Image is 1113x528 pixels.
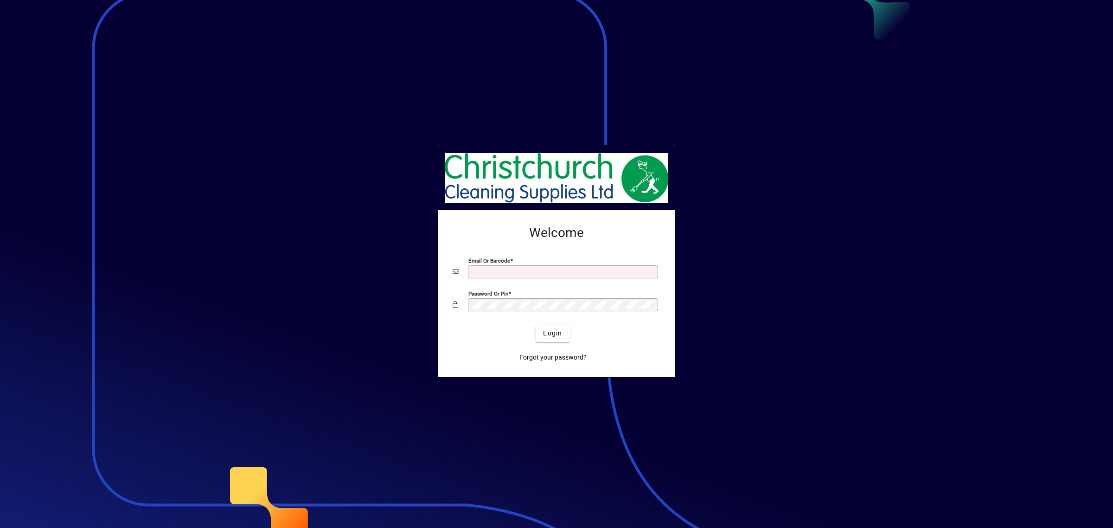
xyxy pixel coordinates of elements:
mat-label: Email or Barcode [468,257,510,264]
button: Login [536,325,569,342]
h2: Welcome [453,225,660,241]
a: Forgot your password? [516,349,590,366]
span: Forgot your password? [519,353,587,362]
mat-label: Password or Pin [468,290,508,296]
span: Login [543,328,562,338]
